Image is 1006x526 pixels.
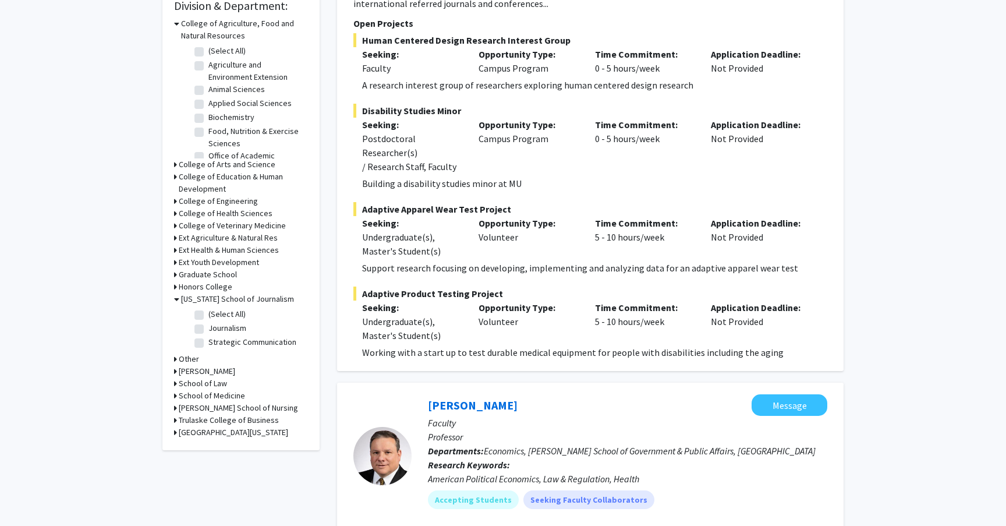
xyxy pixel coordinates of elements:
[362,261,827,275] p: Support research focusing on developing, implementing and analyzing data for an adaptive apparel ...
[353,104,827,118] span: Disability Studies Minor
[208,150,305,174] label: Office of Academic Programs
[586,216,703,258] div: 5 - 10 hours/week
[208,308,246,320] label: (Select All)
[595,216,694,230] p: Time Commitment:
[428,398,518,412] a: [PERSON_NAME]
[484,445,816,457] span: Economics, [PERSON_NAME] School of Government & Public Affairs, [GEOGRAPHIC_DATA]
[428,472,827,486] div: American Political Economics, Law & Regulation, Health
[586,47,703,75] div: 0 - 5 hours/week
[179,269,237,281] h3: Graduate School
[479,301,578,315] p: Opportunity Type:
[711,118,810,132] p: Application Deadline:
[470,47,586,75] div: Campus Program
[711,301,810,315] p: Application Deadline:
[179,353,199,365] h3: Other
[428,490,519,509] mat-chip: Accepting Students
[702,47,819,75] div: Not Provided
[353,33,827,47] span: Human Centered Design Research Interest Group
[479,118,578,132] p: Opportunity Type:
[428,416,827,430] p: Faculty
[353,16,827,30] p: Open Projects
[179,402,298,414] h3: [PERSON_NAME] School of Nursing
[208,59,305,83] label: Agriculture and Environment Extension
[179,365,235,377] h3: [PERSON_NAME]
[179,158,275,171] h3: College of Arts and Science
[181,17,308,42] h3: College of Agriculture, Food and Natural Resources
[179,256,259,269] h3: Ext Youth Development
[362,345,827,359] p: Working with a start up to test durable medical equipment for people with disabilities including ...
[353,287,827,301] span: Adaptive Product Testing Project
[428,430,827,444] p: Professor
[179,377,227,390] h3: School of Law
[9,474,49,517] iframe: Chat
[752,394,827,416] button: Message Jeff Milyo
[711,216,810,230] p: Application Deadline:
[353,202,827,216] span: Adaptive Apparel Wear Test Project
[179,390,245,402] h3: School of Medicine
[586,118,703,174] div: 0 - 5 hours/week
[586,301,703,343] div: 5 - 10 hours/week
[595,118,694,132] p: Time Commitment:
[702,301,819,343] div: Not Provided
[181,293,294,305] h3: [US_STATE] School of Journalism
[362,176,827,190] p: Building a disability studies minor at MU
[362,78,827,92] p: A research interest group of researchers exploring human centered design research
[179,220,286,232] h3: College of Veterinary Medicine
[208,125,305,150] label: Food, Nutrition & Exercise Sciences
[179,414,279,426] h3: Trulaske College of Business
[523,490,654,509] mat-chip: Seeking Faculty Collaborators
[470,118,586,174] div: Campus Program
[179,195,258,207] h3: College of Engineering
[711,47,810,61] p: Application Deadline:
[595,301,694,315] p: Time Commitment:
[362,315,461,343] div: Undergraduate(s), Master's Student(s)
[179,244,279,256] h3: Ext Health & Human Sciences
[479,216,578,230] p: Opportunity Type:
[362,61,461,75] div: Faculty
[428,445,484,457] b: Departments:
[208,97,292,110] label: Applied Social Sciences
[179,232,278,244] h3: Ext Agriculture & Natural Res
[595,47,694,61] p: Time Commitment:
[179,207,272,220] h3: College of Health Sciences
[362,216,461,230] p: Seeking:
[208,336,296,348] label: Strategic Communication
[208,322,246,334] label: Journalism
[702,216,819,258] div: Not Provided
[470,301,586,343] div: Volunteer
[470,216,586,258] div: Volunteer
[362,118,461,132] p: Seeking:
[208,45,246,57] label: (Select All)
[179,171,308,195] h3: College of Education & Human Development
[479,47,578,61] p: Opportunity Type:
[428,459,510,471] b: Research Keywords:
[179,281,232,293] h3: Honors College
[179,426,288,439] h3: [GEOGRAPHIC_DATA][US_STATE]
[362,230,461,258] div: Undergraduate(s), Master's Student(s)
[208,111,254,123] label: Biochemistry
[362,47,461,61] p: Seeking:
[362,132,461,174] div: Postdoctoral Researcher(s) / Research Staff, Faculty
[208,83,265,96] label: Animal Sciences
[362,301,461,315] p: Seeking:
[702,118,819,174] div: Not Provided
